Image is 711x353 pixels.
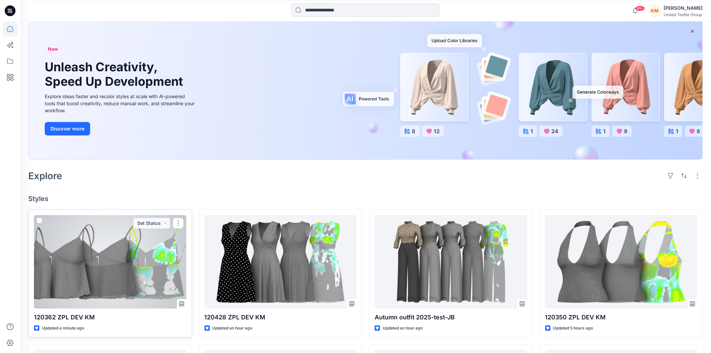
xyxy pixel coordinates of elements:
p: 120428 ZPL DEV KM [204,313,357,322]
a: Autumn outfit 2025-test-JB [375,215,527,309]
p: 120350 ZPL DEV KM [545,313,698,322]
h4: Styles [28,195,703,203]
div: United Textile Group [664,12,703,17]
a: 120350 ZPL DEV KM [545,215,698,309]
button: Discover more [45,122,90,135]
h1: Unleash Creativity, Speed Up Development [45,60,186,89]
p: Updated an hour ago [213,325,253,332]
h2: Explore [28,170,62,181]
span: 99+ [635,6,645,11]
p: Updated 5 hours ago [553,325,593,332]
p: Updated an hour ago [383,325,423,332]
div: KM [649,5,661,17]
p: 120362 ZPL DEV KM [34,313,186,322]
p: Autumn outfit 2025-test-JB [375,313,527,322]
a: 120362 ZPL DEV KM [34,215,186,309]
div: [PERSON_NAME] [664,4,703,12]
a: 120428 ZPL DEV KM [204,215,357,309]
span: New [48,45,58,53]
a: Discover more [45,122,196,135]
div: Explore ideas faster and recolor styles at scale with AI-powered tools that boost creativity, red... [45,93,196,114]
p: Updated a minute ago [42,325,84,332]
